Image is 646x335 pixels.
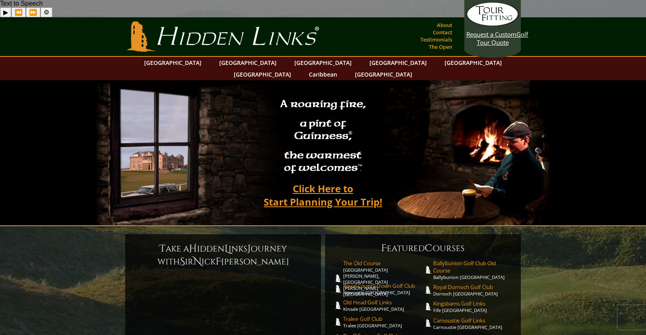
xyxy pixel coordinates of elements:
[365,57,431,69] a: [GEOGRAPHIC_DATA]
[431,27,454,38] a: Contact
[343,315,423,329] a: Tralee Golf ClubTralee [GEOGRAPHIC_DATA]
[11,7,26,17] button: Previous
[381,242,387,255] span: F
[466,2,519,46] a: Request a CustomGolf Tour Quote
[333,242,513,255] h6: eatured ourses
[290,57,356,69] a: [GEOGRAPHIC_DATA]
[140,57,206,69] a: [GEOGRAPHIC_DATA]
[343,282,423,295] a: Royal County Down Golf ClubNewcastle [GEOGRAPHIC_DATA]
[40,7,52,17] button: Settings
[133,242,313,268] h6: ake a idden inks ourney with ir ick [PERSON_NAME]
[215,57,281,69] a: [GEOGRAPHIC_DATA]
[26,7,40,17] button: Forward
[230,69,295,80] a: [GEOGRAPHIC_DATA]
[466,30,516,38] span: Request a Custom
[256,179,390,211] a: Click Here toStart Planning Your Trip!
[343,299,423,312] a: Old Head Golf LinksKinsale [GEOGRAPHIC_DATA]
[425,242,433,255] span: C
[180,255,185,268] span: S
[159,242,166,255] span: T
[247,242,251,255] span: J
[435,19,454,31] a: About
[418,34,454,45] a: Testimonials
[440,57,506,69] a: [GEOGRAPHIC_DATA]
[433,300,513,307] span: Kingsbarns Golf Links
[216,255,221,268] span: F
[433,317,513,324] span: Carnoustie Golf Links
[433,300,513,313] a: Kingsbarns Golf LinksFife [GEOGRAPHIC_DATA]
[343,260,423,297] a: The Old Course[GEOGRAPHIC_DATA][PERSON_NAME], [GEOGRAPHIC_DATA][PERSON_NAME] [GEOGRAPHIC_DATA]
[343,282,423,289] span: Royal County Down Golf Club
[343,299,423,306] span: Old Head Golf Links
[305,69,341,80] a: Caribbean
[189,242,197,255] span: H
[275,94,371,179] h2: A roaring fire, a pint of Guinness , the warmest of welcomes™.
[224,242,229,255] span: L
[433,283,513,291] span: Royal Dornoch Golf Club
[433,283,513,297] a: Royal Dornoch Golf ClubDornoch [GEOGRAPHIC_DATA]
[343,315,423,323] span: Tralee Golf Club
[351,69,416,80] a: [GEOGRAPHIC_DATA]
[193,255,201,268] span: N
[427,41,454,52] a: The Open
[433,317,513,330] a: Carnoustie Golf LinksCarnoustie [GEOGRAPHIC_DATA]
[433,260,513,280] a: Ballybunion Golf Club Old CourseBallybunion [GEOGRAPHIC_DATA]
[343,260,423,267] span: The Old Course
[433,260,513,274] span: Ballybunion Golf Club Old Course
